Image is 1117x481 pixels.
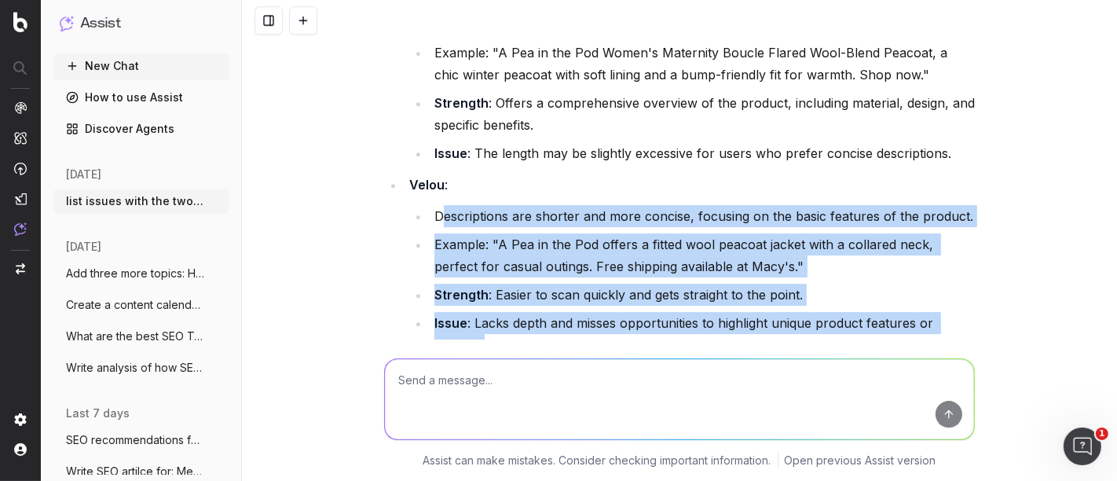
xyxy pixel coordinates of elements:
[53,53,229,79] button: New Chat
[66,464,204,479] span: Write SEO artilce for: Meta Title Tips t
[423,453,771,468] p: Assist can make mistakes. Consider checking important information.
[430,92,975,136] li: : Offers a comprehensive overview of the product, including material, design, and specific benefits.
[16,263,25,274] img: Switch project
[430,233,975,277] li: Example: "A Pea in the Pod offers a fitted wool peacoat jacket with a collared neck, perfect for ...
[53,189,229,214] button: list issues with the two meta titles: A
[66,193,204,209] span: list issues with the two meta titles: A
[434,287,489,303] strong: Strength
[53,292,229,318] button: Create a content calendar using trends &
[66,329,204,344] span: What are the best SEO Topics for blog ar
[430,312,975,356] li: : Lacks depth and misses opportunities to highlight unique product features or benefits.
[66,239,101,255] span: [DATE]
[14,222,27,236] img: Assist
[14,162,27,175] img: Activation
[66,167,101,182] span: [DATE]
[53,355,229,380] button: Write analysis of how SEO copy block per
[430,284,975,306] li: : Easier to scan quickly and gets straight to the point.
[14,131,27,145] img: Intelligence
[60,16,74,31] img: Assist
[53,261,229,286] button: Add three more topics: Holiday-Ready Kit
[785,453,936,468] a: Open previous Assist version
[409,177,445,193] strong: Velou
[434,145,467,161] strong: Issue
[80,13,121,35] h1: Assist
[14,193,27,205] img: Studio
[434,315,467,331] strong: Issue
[405,174,975,356] li: :
[430,142,975,164] li: : The length may be slightly excessive for users who prefer concise descriptions.
[434,95,489,111] strong: Strength
[1096,428,1108,440] span: 1
[66,432,204,448] span: SEO recommendations for article: Santa
[66,360,204,376] span: Write analysis of how SEO copy block per
[53,324,229,349] button: What are the best SEO Topics for blog ar
[66,266,204,281] span: Add three more topics: Holiday-Ready Kit
[53,428,229,453] button: SEO recommendations for article: Santa
[14,101,27,114] img: Analytics
[53,116,229,141] a: Discover Agents
[13,12,27,32] img: Botify logo
[66,406,130,421] span: last 7 days
[14,413,27,426] img: Setting
[53,85,229,110] a: How to use Assist
[430,42,975,86] li: Example: "A Pea in the Pod Women's Maternity Boucle Flared Wool-Blend Peacoat, a chic winter peac...
[60,13,223,35] button: Assist
[66,297,204,313] span: Create a content calendar using trends &
[1064,428,1101,465] iframe: Intercom live chat
[14,443,27,456] img: My account
[430,205,975,227] li: Descriptions are shorter and more concise, focusing on the basic features of the product.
